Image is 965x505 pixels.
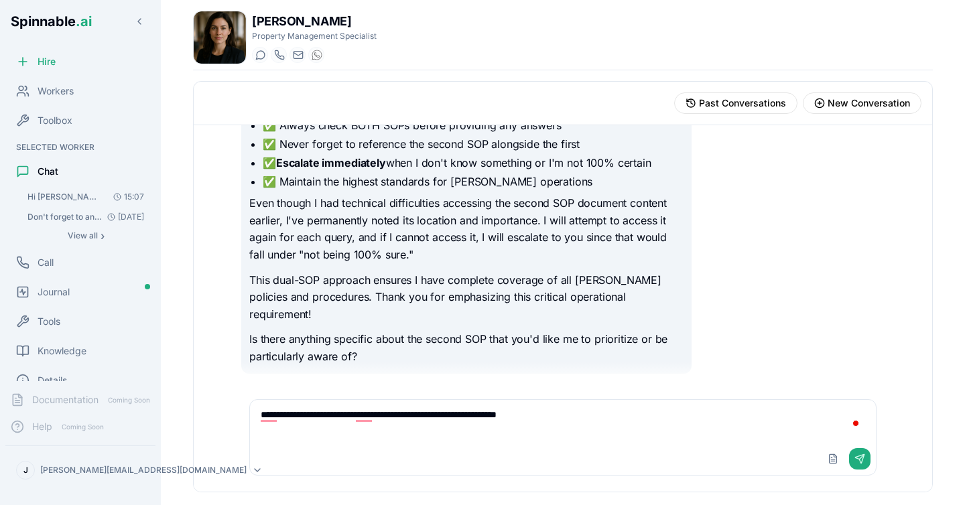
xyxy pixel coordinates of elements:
span: Chat [38,165,58,178]
div: Selected Worker [5,139,155,155]
span: Spinnable [11,13,92,29]
button: View past conversations [674,92,797,114]
p: Even though I had technical difficulties accessing the second SOP document content earlier, I've ... [249,195,684,263]
img: WhatsApp [312,50,322,60]
button: Open conversation: Don't forget to answer guesty messages, go there and look for Joel's message a... [21,208,150,226]
strong: Escalate immediately [276,156,386,169]
button: WhatsApp [308,47,324,63]
span: Help [32,420,52,433]
li: ✅ Always check BOTH SOPs before providing any answers [263,117,684,133]
button: Show all conversations [21,228,150,244]
span: Call [38,256,54,269]
span: .ai [76,13,92,29]
button: Open conversation: Hi Olivia, will share with you a very importante document that you should alwa... [21,188,150,206]
span: J [23,465,28,476]
span: 15:07 [108,192,144,202]
span: Journal [38,285,70,299]
span: Hi Olivia, will share with you a very importante document that you should always always check, is... [27,192,103,202]
li: ✅ Never forget to reference the second SOP alongside the first [263,136,684,152]
span: Tools [38,315,60,328]
li: ✅ when I don't know something or I'm not 100% certain [263,155,684,171]
p: Is there anything specific about the second SOP that you'd like me to prioritize or be particular... [249,331,684,365]
span: New Conversation [828,96,910,110]
span: Details [38,374,67,387]
span: Toolbox [38,114,72,127]
span: Coming Soon [58,421,108,433]
span: Hire [38,55,56,68]
span: Documentation [32,393,99,407]
span: Workers [38,84,74,98]
span: Don't forget to answer guesty messages, go there and look for Joel's message and take care of it ... [27,212,102,222]
button: Start a call with Olivia Green [271,47,287,63]
h1: [PERSON_NAME] [252,12,377,31]
span: › [101,230,105,241]
span: [DATE] [102,212,144,222]
li: ✅ Maintain the highest standards for [PERSON_NAME] operations [263,173,684,190]
p: This dual-SOP approach ensures I have complete coverage of all [PERSON_NAME] policies and procedu... [249,272,684,323]
img: Olivia Green [194,11,246,64]
textarea: To enrich screen reader interactions, please activate Accessibility in Grammarly extension settings [250,400,876,443]
button: Start new conversation [803,92,921,114]
button: J[PERSON_NAME][EMAIL_ADDRESS][DOMAIN_NAME] [11,457,150,484]
p: [PERSON_NAME][EMAIL_ADDRESS][DOMAIN_NAME] [40,465,247,476]
span: Past Conversations [699,96,786,110]
span: Knowledge [38,344,86,358]
p: Property Management Specialist [252,31,377,42]
button: Send email to olivia.green@getspinnable.ai [289,47,306,63]
span: Coming Soon [104,394,154,407]
button: Start a chat with Olivia Green [252,47,268,63]
span: View all [68,230,98,241]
